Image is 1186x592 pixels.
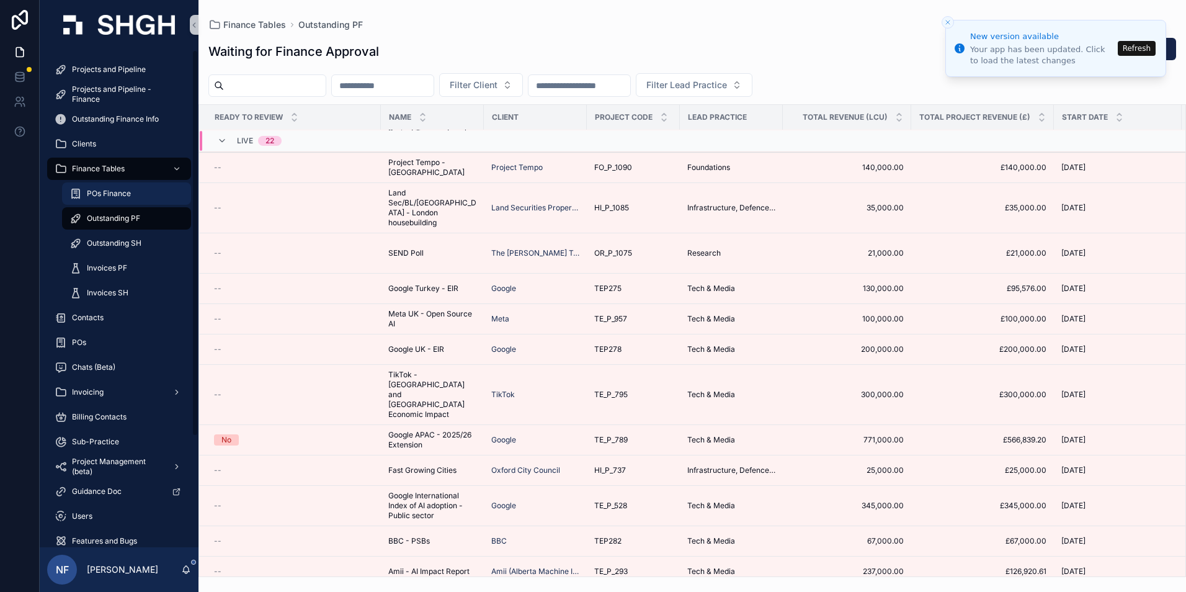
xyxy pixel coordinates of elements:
span: [DATE] [1061,435,1086,445]
a: [DATE] [1061,465,1174,475]
a: -- [214,390,373,400]
a: Amii (Alberta Machine Intelligence Institute) [491,567,579,576]
span: TEP278 [594,344,622,354]
span: Live [237,136,253,146]
span: [DATE] [1061,390,1086,400]
span: £300,000.00 [919,390,1046,400]
a: Contacts [47,307,191,329]
a: TE_P_528 [594,501,672,511]
span: £25,000.00 [919,465,1046,475]
span: -- [214,163,221,173]
span: Start Date [1062,112,1108,122]
span: [DATE] [1061,248,1086,258]
a: OR_P_1075 [594,248,672,258]
a: £140,000.00 [919,163,1046,173]
span: Finance Tables [72,164,125,174]
span: Tech & Media [687,536,735,546]
span: [DATE] [1061,465,1086,475]
span: -- [214,390,221,400]
span: Google [491,284,516,294]
span: 771,000.00 [790,435,904,445]
span: £100,000.00 [919,314,1046,324]
a: Research [687,248,775,258]
span: Outstanding SH [87,238,141,248]
a: Google [491,435,516,445]
span: £35,000.00 [919,203,1046,213]
a: TE_P_789 [594,435,672,445]
span: £345,000.00 [919,501,1046,511]
span: [DATE] [1061,536,1086,546]
a: Tech & Media [687,435,775,445]
a: Fast Growing Cities [388,465,476,475]
span: Invoicing [72,387,104,397]
a: 140,000.00 [790,163,904,173]
a: Tech & Media [687,390,775,400]
h1: Waiting for Finance Approval [208,43,379,60]
span: Outstanding PF [298,19,363,31]
a: Tech & Media [687,344,775,354]
a: Oxford City Council [491,465,579,475]
span: Total Project Revenue (£) [919,112,1030,122]
a: £200,000.00 [919,344,1046,354]
a: TEP275 [594,284,672,294]
div: No [221,434,231,446]
span: Outstanding Finance Info [72,114,159,124]
a: Meta [491,314,579,324]
span: NF [56,562,69,577]
a: Projects and Pipeline - Finance [47,83,191,105]
span: Project Tempo [491,163,543,173]
a: Amii - AI Impact Report [388,567,476,576]
a: 130,000.00 [790,284,904,294]
span: 100,000.00 [790,314,904,324]
a: Finance Tables [208,19,286,31]
a: TE_P_795 [594,390,672,400]
a: £95,576.00 [919,284,1046,294]
a: Google [491,501,516,511]
a: Outstanding SH [62,232,191,254]
span: TE_P_957 [594,314,627,324]
span: Tech & Media [687,501,735,511]
a: 200,000.00 [790,344,904,354]
button: Close toast [942,16,954,29]
span: Projects and Pipeline - Finance [72,84,179,104]
a: SEND Poll [388,248,476,258]
a: The [PERSON_NAME] Trust [491,248,579,258]
a: Invoices SH [62,282,191,304]
a: Chats (Beta) [47,356,191,379]
span: -- [214,344,221,354]
span: [DATE] [1061,314,1086,324]
span: Google [491,344,516,354]
span: Invoices SH [87,288,128,298]
a: Outstanding PF [62,207,191,230]
button: Refresh [1118,41,1156,56]
a: POs [47,331,191,354]
span: Contacts [72,313,104,323]
div: scrollable content [40,50,198,547]
a: Oxford City Council [491,465,560,475]
span: Outstanding PF [87,213,140,223]
span: Invoices PF [87,263,127,273]
a: Land Securities Properties Ltd [491,203,579,213]
a: Project Tempo [491,163,579,173]
a: Infrastructure, Defence, Industrial, Transport [687,465,775,475]
a: 345,000.00 [790,501,904,511]
span: [DATE] [1061,163,1086,173]
span: BBC [491,536,507,546]
span: Chats (Beta) [72,362,115,372]
a: Meta UK - Open Source AI [388,309,476,329]
div: New version available [970,30,1114,43]
span: Total Revenue (LCU) [803,112,888,122]
a: [DATE] [1061,248,1174,258]
a: Tech & Media [687,501,775,511]
a: Google International Index of AI adoption - Public sector [388,491,476,521]
span: Ready to Review [215,112,283,122]
a: Guidance Doc [47,480,191,503]
span: TikTok [491,390,515,400]
a: -- [214,284,373,294]
span: Client [492,112,519,122]
span: Project Code [595,112,653,122]
span: POs [72,338,86,348]
span: £67,000.00 [919,536,1046,546]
